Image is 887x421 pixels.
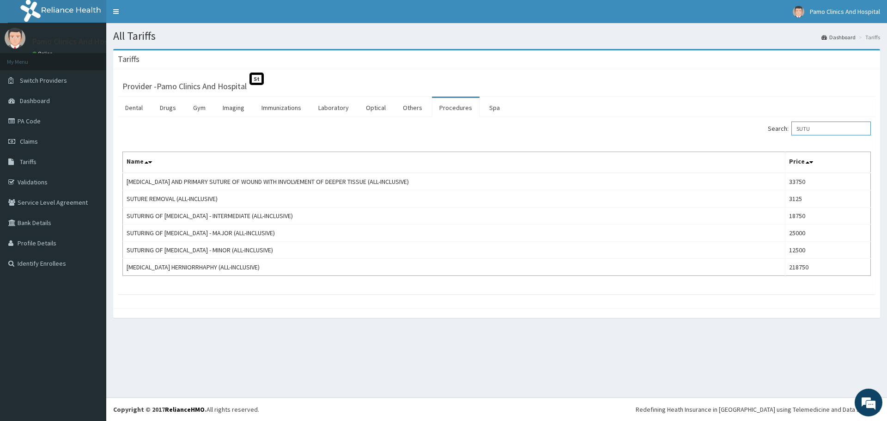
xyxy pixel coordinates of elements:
[215,98,252,117] a: Imaging
[636,405,880,414] div: Redefining Heath Insurance in [GEOGRAPHIC_DATA] using Telemedicine and Data Science!
[785,152,871,173] th: Price
[123,225,785,242] td: SUTURING OF [MEDICAL_DATA] - MAJOR (ALL-INCLUSIVE)
[20,97,50,105] span: Dashboard
[123,190,785,207] td: SUTURE REMOVAL (ALL-INCLUSIVE)
[113,405,207,414] strong: Copyright © 2017 .
[791,122,871,135] input: Search:
[152,5,174,27] div: Minimize live chat window
[106,397,887,421] footer: All rights reserved.
[32,50,55,57] a: Online
[793,6,804,18] img: User Image
[123,259,785,276] td: [MEDICAL_DATA] HERNIORRHAPHY (ALL-INCLUSIVE)
[311,98,356,117] a: Laboratory
[358,98,393,117] a: Optical
[249,73,264,85] span: St
[254,98,309,117] a: Immunizations
[118,55,140,63] h3: Tariffs
[785,225,871,242] td: 25000
[5,28,25,49] img: User Image
[785,190,871,207] td: 3125
[32,37,125,46] p: Pamo Clinics And Hospital
[118,98,150,117] a: Dental
[123,173,785,190] td: [MEDICAL_DATA] AND PRIMARY SUTURE OF WOUND WITH INVOLVEMENT OF DEEPER TISSUE (ALL-INCLUSIVE)
[432,98,480,117] a: Procedures
[123,242,785,259] td: SUTURING OF [MEDICAL_DATA] - MINOR (ALL-INCLUSIVE)
[857,33,880,41] li: Tariffs
[54,116,128,210] span: We're online!
[5,252,176,285] textarea: Type your message and hit 'Enter'
[20,76,67,85] span: Switch Providers
[123,152,785,173] th: Name
[821,33,856,41] a: Dashboard
[20,158,36,166] span: Tariffs
[785,173,871,190] td: 33750
[785,259,871,276] td: 218750
[810,7,880,16] span: Pamo Clinics And Hospital
[785,207,871,225] td: 18750
[785,242,871,259] td: 12500
[186,98,213,117] a: Gym
[17,46,37,69] img: d_794563401_company_1708531726252_794563401
[48,52,155,64] div: Chat with us now
[123,207,785,225] td: SUTURING OF [MEDICAL_DATA] - INTERMEDIATE (ALL-INCLUSIVE)
[482,98,507,117] a: Spa
[113,30,880,42] h1: All Tariffs
[165,405,205,414] a: RelianceHMO
[122,82,247,91] h3: Provider - Pamo Clinics And Hospital
[20,137,38,146] span: Claims
[152,98,183,117] a: Drugs
[395,98,430,117] a: Others
[768,122,871,135] label: Search:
